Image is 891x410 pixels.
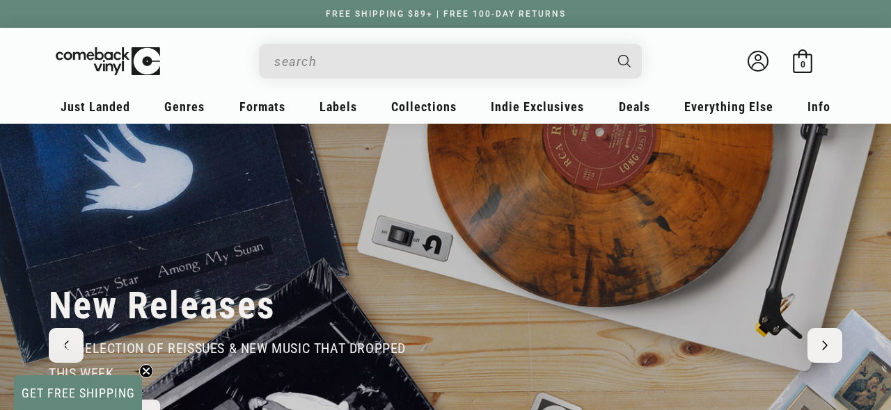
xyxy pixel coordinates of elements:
div: GET FREE SHIPPINGClose teaser [14,375,142,410]
span: 0 [801,59,805,69]
span: Deals [619,99,650,114]
span: Formats [239,99,285,114]
h2: New Releases [49,283,276,329]
span: Collections [391,99,457,114]
a: FREE SHIPPING $89+ | FREE 100-DAY RETURNS [312,9,580,19]
span: Info [807,99,830,114]
span: Genres [164,99,205,114]
span: our selection of reissues & new music that dropped this week. [49,340,406,382]
span: Labels [320,99,357,114]
div: Search [259,44,642,79]
span: GET FREE SHIPPING [22,386,135,400]
span: Everything Else [684,99,773,114]
input: When autocomplete results are available use up and down arrows to review and enter to select [274,47,604,76]
button: Close teaser [139,364,153,378]
span: Indie Exclusives [491,99,584,114]
button: Search [606,44,644,79]
span: Just Landed [61,99,130,114]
